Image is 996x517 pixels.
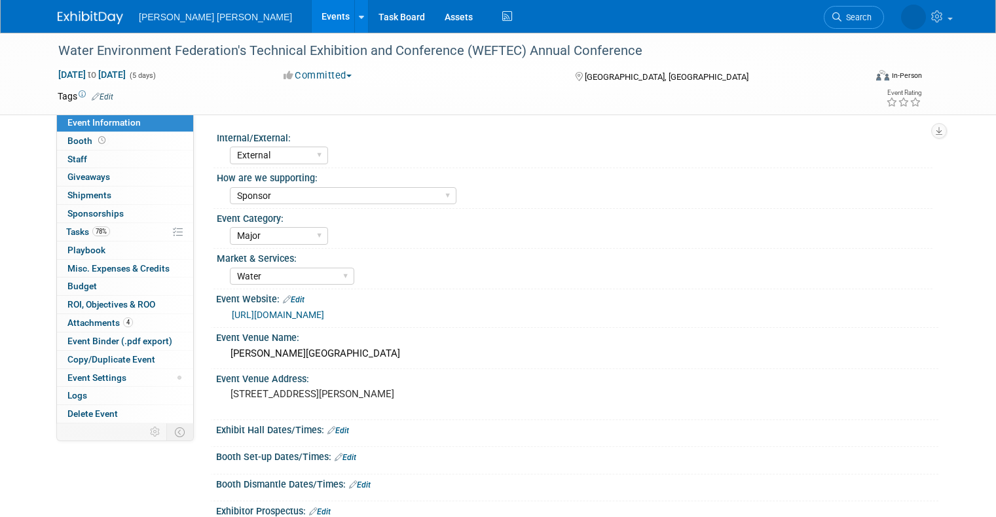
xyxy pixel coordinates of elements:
div: Event Venue Address: [216,369,938,385]
a: Edit [283,295,304,304]
span: Misc. Expenses & Credits [67,263,170,274]
div: [PERSON_NAME][GEOGRAPHIC_DATA] [226,344,929,364]
span: [DATE] [DATE] [58,69,126,80]
span: Event Settings [67,372,126,383]
td: Toggle Event Tabs [167,423,194,440]
pre: [STREET_ADDRESS][PERSON_NAME] [231,388,503,400]
a: Shipments [57,187,193,204]
span: Giveaways [67,171,110,182]
div: Booth Set-up Dates/Times: [216,447,938,464]
span: Playbook [67,245,105,255]
a: Attachments4 [57,314,193,332]
div: Event Rating [886,90,921,96]
span: Copy/Duplicate Event [67,354,155,365]
span: Search [841,12,872,22]
a: Edit [349,480,371,490]
a: Logs [57,387,193,404]
a: Event Settings [57,369,193,387]
span: Staff [67,154,87,164]
a: Tasks78% [57,223,193,241]
span: ROI, Objectives & ROO [67,299,155,310]
a: Staff [57,151,193,168]
span: 4 [123,317,133,327]
a: Booth [57,132,193,150]
a: Misc. Expenses & Credits [57,260,193,277]
td: Personalize Event Tab Strip [144,423,167,440]
a: Edit [309,507,331,516]
a: Giveaways [57,168,193,186]
a: Event Information [57,114,193,132]
span: Event Information [67,117,141,128]
span: Booth [67,135,108,146]
span: Sponsorships [67,208,124,219]
td: Tags [58,90,113,103]
div: Event Venue Name: [216,328,938,344]
a: Edit [335,453,356,462]
div: Exhibit Hall Dates/Times: [216,420,938,437]
span: Attachments [67,317,133,328]
a: Edit [92,92,113,101]
a: Copy/Duplicate Event [57,351,193,368]
span: Modified Layout [177,376,181,380]
a: Budget [57,277,193,295]
div: Internal/External: [217,128,932,145]
span: 78% [92,226,110,236]
span: Budget [67,281,97,291]
a: ROI, Objectives & ROO [57,296,193,313]
span: [PERSON_NAME] [PERSON_NAME] [139,12,292,22]
img: Format-Inperson.png [876,70,889,80]
span: to [86,69,98,80]
button: Committed [279,69,357,82]
span: Event Binder (.pdf export) [67,336,172,346]
a: Edit [327,426,349,435]
a: Playbook [57,241,193,259]
span: Logs [67,390,87,401]
span: (5 days) [128,71,156,80]
div: Event Website: [216,289,938,306]
div: Event Format [794,68,922,88]
div: Market & Services: [217,249,932,265]
div: How are we supporting: [217,168,932,185]
a: Sponsorships [57,205,193,223]
div: Booth Dismantle Dates/Times: [216,474,938,491]
span: Tasks [66,226,110,237]
img: Kelly Graber [901,5,926,29]
div: Water Environment Federation's Technical Exhibition and Conference (WEFTEC) Annual Conference [54,39,849,63]
div: Event Category: [217,209,932,225]
a: Event Binder (.pdf export) [57,332,193,350]
span: Booth not reserved yet [96,135,108,145]
div: In-Person [891,71,922,80]
a: Search [824,6,884,29]
img: ExhibitDay [58,11,123,24]
span: [GEOGRAPHIC_DATA], [GEOGRAPHIC_DATA] [585,72,748,82]
a: Delete Event [57,405,193,423]
a: [URL][DOMAIN_NAME] [232,310,324,320]
span: Shipments [67,190,111,200]
span: Delete Event [67,408,118,419]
